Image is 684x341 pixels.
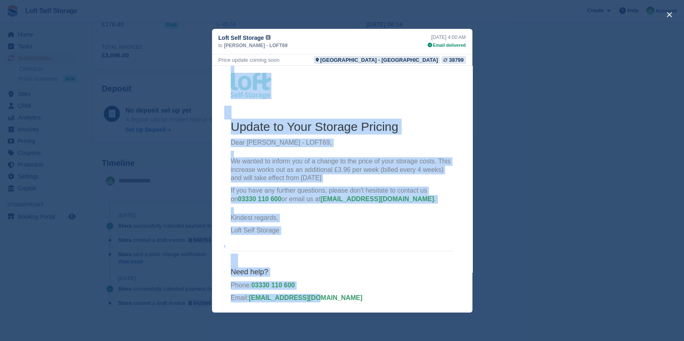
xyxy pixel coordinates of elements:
div: Price update coming soon [219,56,280,64]
a: 38799 [441,56,465,64]
a: [GEOGRAPHIC_DATA] - [GEOGRAPHIC_DATA] [314,56,440,64]
a: 03330 110 600 [26,130,70,137]
div: Email delivered [428,42,466,49]
p: If you have any further questions, please don't hesitate to contact us on or email us at . [19,121,242,138]
p: Loft Self Storage [19,161,242,169]
p: Email: [19,228,242,237]
div: 38799 [449,56,463,64]
a: 03330 110 600 [39,216,83,223]
h2: Update to Your Storage Pricing [19,53,242,69]
a: [EMAIL_ADDRESS][DOMAIN_NAME] [109,130,222,137]
span: Loft Self Storage [219,34,264,42]
span: [PERSON_NAME] - LOFT69 [224,42,288,49]
a: [EMAIL_ADDRESS][DOMAIN_NAME] [37,228,150,235]
p: Kindest regards, [19,148,242,156]
div: [GEOGRAPHIC_DATA] - [GEOGRAPHIC_DATA] [320,56,438,64]
img: Loft Self Storage Logo [19,7,59,33]
p: Dear [PERSON_NAME] - LOFT69, [19,73,242,81]
p: We wanted to inform you of a change to the price of your storage costs. This increase works out a... [19,91,242,117]
span: to [219,42,223,49]
img: icon-info-grey-7440780725fd019a000dd9b08b2336e03edf1995a4989e88bcd33f0948082b44.svg [266,35,271,40]
div: [DATE] 4:00 AM [428,34,466,41]
button: close [663,8,676,21]
p: Phone: [19,215,242,224]
h6: Need help? [19,202,242,211]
